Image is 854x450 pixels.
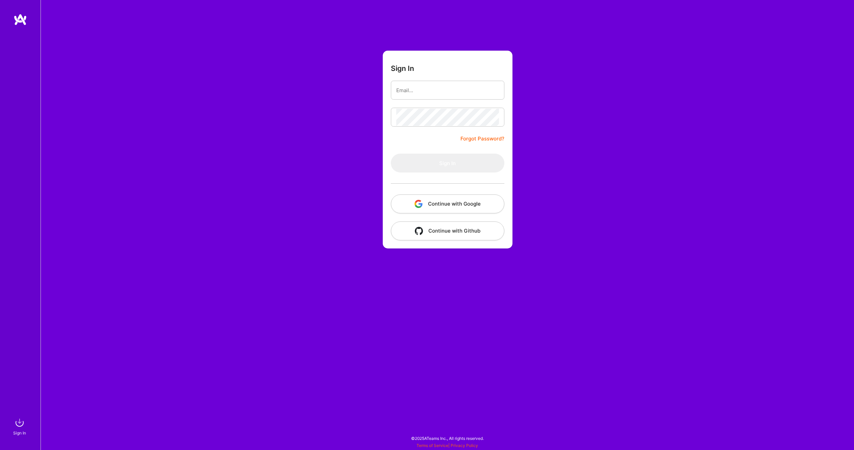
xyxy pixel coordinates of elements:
[13,416,26,429] img: sign in
[415,200,423,208] img: icon
[14,416,26,436] a: sign inSign In
[415,227,423,235] img: icon
[396,82,499,99] input: Email...
[41,430,854,447] div: © 2025 ATeams Inc., All rights reserved.
[417,443,448,448] a: Terms of Service
[451,443,478,448] a: Privacy Policy
[13,429,26,436] div: Sign In
[391,221,504,240] button: Continue with Github
[417,443,478,448] span: |
[391,64,414,73] h3: Sign In
[14,14,27,26] img: logo
[391,194,504,213] button: Continue with Google
[391,154,504,173] button: Sign In
[460,135,504,143] a: Forgot Password?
